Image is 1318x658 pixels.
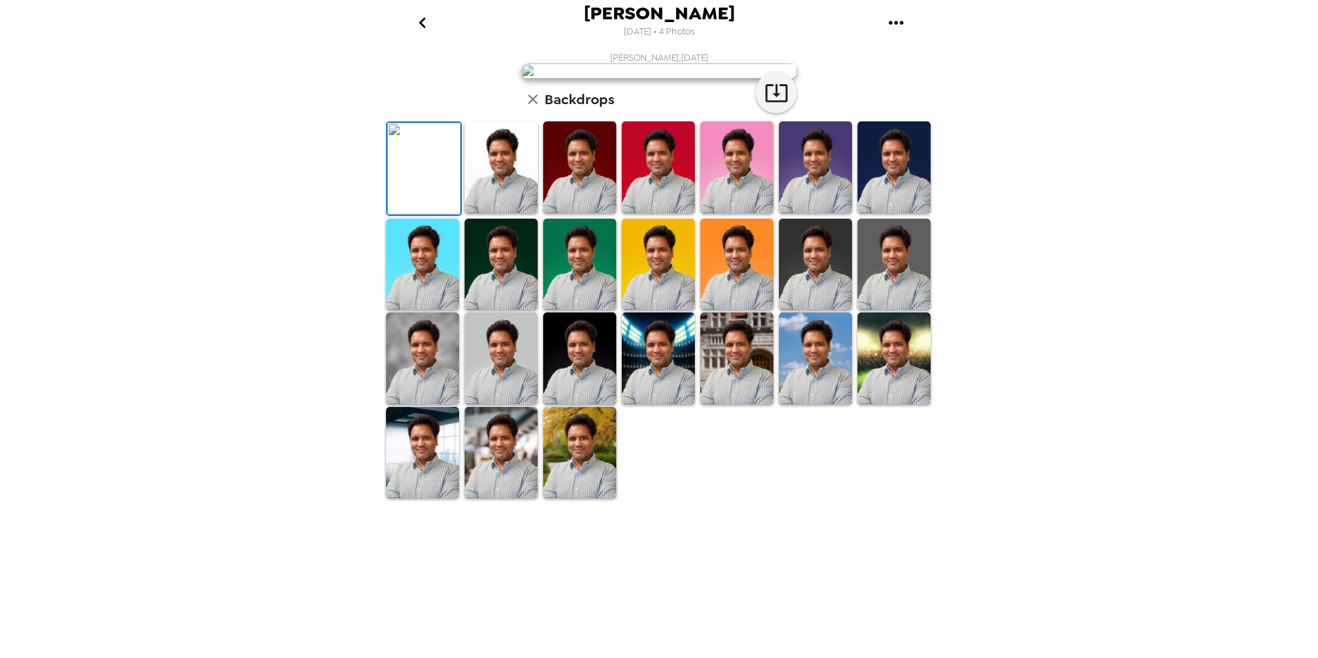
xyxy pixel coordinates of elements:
h6: Backdrops [545,88,614,110]
span: [PERSON_NAME] , [DATE] [610,52,709,63]
img: user [521,63,797,79]
span: [PERSON_NAME] [584,4,735,23]
span: [DATE] • 4 Photos [624,23,695,41]
img: Original [387,123,460,215]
